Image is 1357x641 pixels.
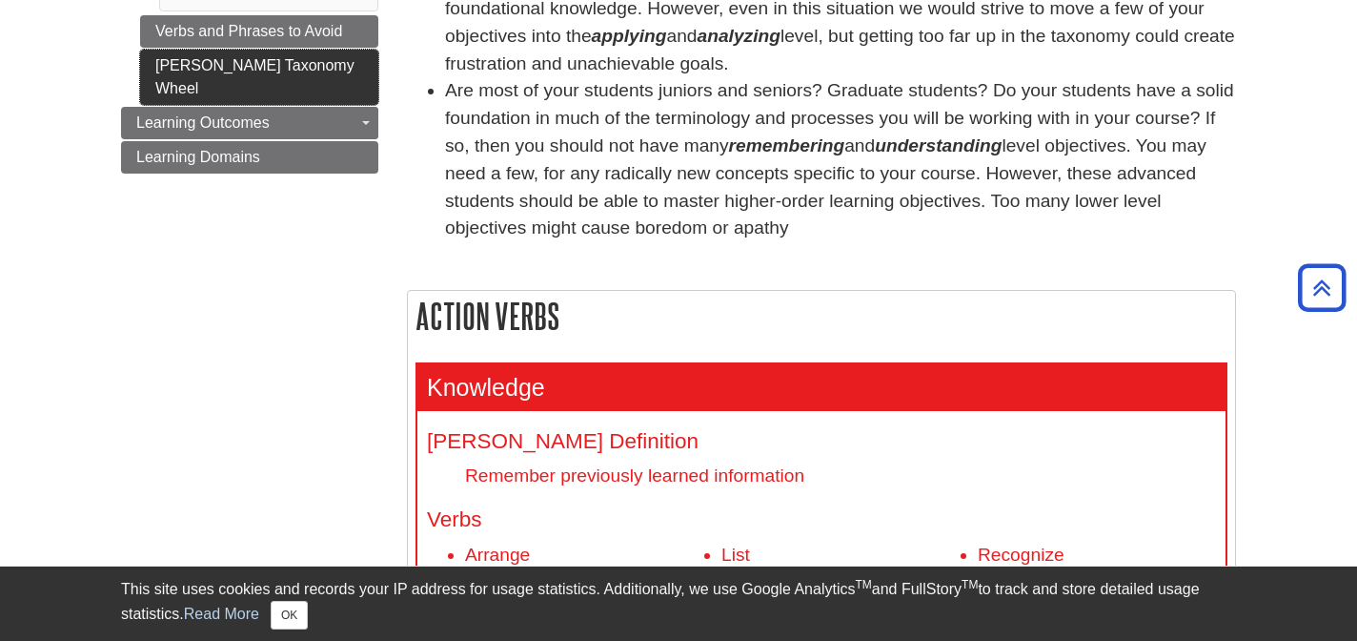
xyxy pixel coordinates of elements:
[136,114,270,131] span: Learning Outcomes
[427,430,1216,454] h4: [PERSON_NAME] Definition
[855,578,871,591] sup: TM
[592,26,667,46] strong: applying
[140,15,378,48] a: Verbs and Phrases to Avoid
[465,542,703,569] li: Arrange
[962,578,978,591] sup: TM
[875,135,1002,155] em: understanding
[417,364,1225,411] h3: Knowledge
[408,291,1235,341] h2: Action Verbs
[136,149,260,165] span: Learning Domains
[1291,275,1352,300] a: Back to Top
[121,107,378,139] a: Learning Outcomes
[140,50,378,105] a: [PERSON_NAME] Taxonomy Wheel
[427,508,1216,532] h4: Verbs
[978,542,1216,569] li: Recognize
[121,141,378,174] a: Learning Domains
[698,26,780,46] strong: analyzing
[271,601,308,630] button: Close
[121,578,1236,630] div: This site uses cookies and records your IP address for usage statistics. Additionally, we use Goo...
[721,542,960,569] li: List
[445,77,1236,242] li: Are most of your students juniors and seniors? Graduate students? Do your students have a solid f...
[465,463,1216,488] dd: Remember previously learned information
[184,606,259,622] a: Read More
[729,135,845,155] em: remembering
